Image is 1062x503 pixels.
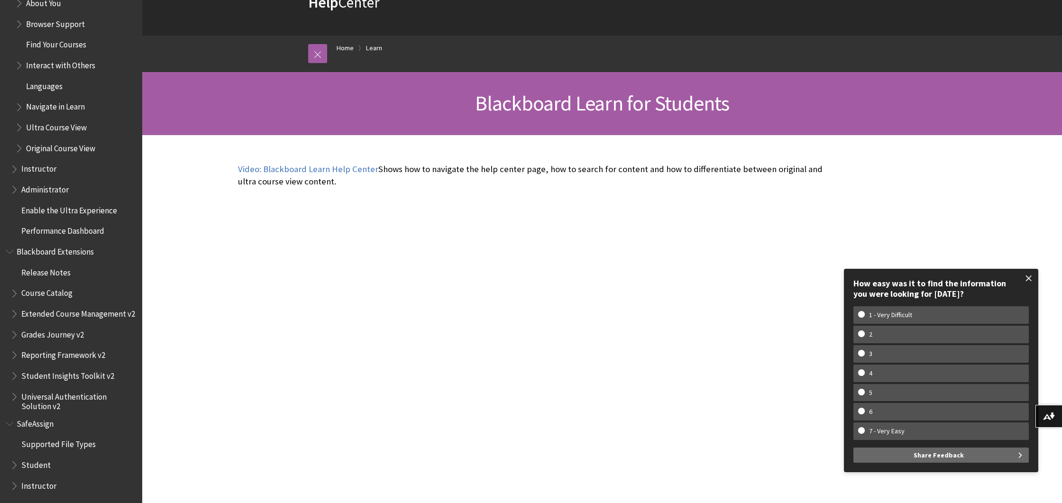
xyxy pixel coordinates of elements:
span: Share Feedback [914,448,964,463]
span: Blackboard Learn for Students [475,90,730,116]
a: Home [337,42,354,54]
span: Original Course View [26,140,95,153]
span: Blackboard Extensions [17,244,94,256]
span: Enable the Ultra Experience [21,202,117,215]
div: How easy was it to find the information you were looking for [DATE]? [853,278,1029,299]
a: Learn [366,42,382,54]
span: Languages [26,78,63,91]
span: Ultra Course View [26,119,87,132]
w-span: 3 [858,350,883,358]
span: Course Catalog [21,285,73,298]
span: Browser Support [26,16,85,29]
w-span: 5 [858,389,883,397]
w-span: 6 [858,408,883,416]
w-span: 1 - Very Difficult [858,311,923,319]
nav: Book outline for Blackboard Extensions [6,244,137,411]
span: Interact with Others [26,57,95,70]
span: Performance Dashboard [21,223,104,236]
span: SafeAssign [17,416,54,429]
span: Navigate in Learn [26,99,85,112]
span: Reporting Framework v2 [21,347,105,360]
span: Universal Authentication Solution v2 [21,389,136,411]
p: Shows how to navigate the help center page, how to search for content and how to differentiate be... [238,163,826,188]
span: Release Notes [21,265,71,277]
span: Student Insights Toolkit v2 [21,368,114,381]
span: Instructor [21,161,56,174]
span: Administrator [21,182,69,194]
w-span: 4 [858,369,883,377]
span: Instructor [21,478,56,491]
w-span: 2 [858,330,883,338]
span: Supported File Types [21,437,96,449]
w-span: 7 - Very Easy [858,427,916,435]
span: Extended Course Management v2 [21,306,135,319]
span: Student [21,457,51,470]
a: Video: Blackboard Learn Help Center [238,164,378,175]
span: Find Your Courses [26,37,86,50]
button: Share Feedback [853,448,1029,463]
span: Grades Journey v2 [21,327,84,339]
